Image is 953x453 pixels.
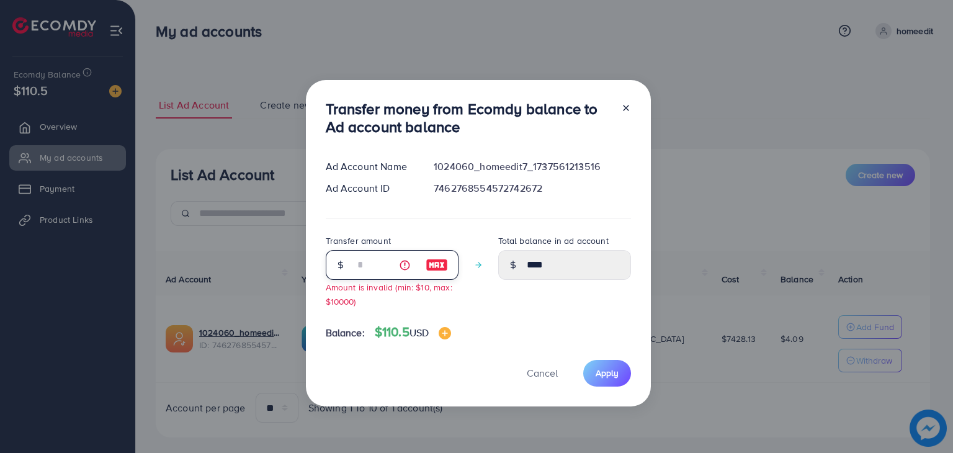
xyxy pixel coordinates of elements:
h3: Transfer money from Ecomdy balance to Ad account balance [326,100,611,136]
button: Cancel [511,360,573,387]
span: Cancel [527,366,558,380]
label: Transfer amount [326,235,391,247]
img: image [426,258,448,272]
span: USD [409,326,429,339]
h4: $110.5 [375,325,451,340]
div: Ad Account Name [316,159,424,174]
span: Balance: [326,326,365,340]
small: Amount is invalid (min: $10, max: $10000) [326,281,452,307]
div: Ad Account ID [316,181,424,195]
label: Total balance in ad account [498,235,609,247]
span: Apply [596,367,619,379]
img: image [439,327,451,339]
div: 1024060_homeedit7_1737561213516 [424,159,640,174]
button: Apply [583,360,631,387]
div: 7462768554572742672 [424,181,640,195]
